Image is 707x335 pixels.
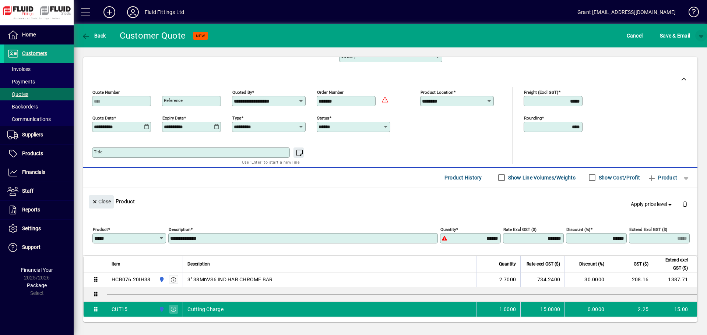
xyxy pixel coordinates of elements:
mat-label: Extend excl GST ($) [629,227,667,232]
a: Financials [4,163,74,182]
div: 15.0000 [525,306,560,313]
button: Product [644,171,681,184]
span: Staff [22,188,34,194]
div: Fluid Fittings Ltd [145,6,184,18]
mat-label: Quote date [92,115,114,120]
span: GST ($) [634,260,648,268]
span: Discount (%) [579,260,604,268]
span: Financials [22,169,45,175]
span: Item [112,260,120,268]
span: NEW [196,33,205,38]
span: Reports [22,207,40,213]
a: Settings [4,220,74,238]
a: Home [4,26,74,44]
mat-label: Type [232,115,241,120]
span: Rate excl GST ($) [527,260,560,268]
a: Suppliers [4,126,74,144]
div: Product [83,188,697,215]
a: Support [4,238,74,257]
mat-hint: Use 'Enter' to start a new line [242,158,300,166]
td: 1387.71 [653,272,697,287]
mat-label: Order number [317,89,344,95]
button: Add [98,6,121,19]
app-page-header-button: Back [74,29,114,42]
span: AUCKLAND [157,305,165,313]
a: Payments [4,75,74,88]
span: Products [22,150,43,156]
app-page-header-button: Close [87,198,116,204]
span: AUCKLAND [157,275,165,284]
mat-label: Rate excl GST ($) [503,227,537,232]
button: Save & Email [656,29,694,42]
div: CUT15 [112,306,127,313]
mat-label: Quote number [92,89,120,95]
div: Grant [EMAIL_ADDRESS][DOMAIN_NAME] [577,6,676,18]
span: Back [81,33,106,39]
mat-label: Freight (excl GST) [524,89,558,95]
button: Delete [676,195,694,213]
span: ave & Email [660,30,690,42]
mat-label: Product [93,227,108,232]
span: 3" 38MnVS6 IND HAR CHROME BAR [187,276,272,283]
app-page-header-button: Delete [676,200,694,207]
a: Staff [4,182,74,200]
mat-label: Quantity [440,227,456,232]
mat-label: Expiry date [162,115,184,120]
span: Support [22,244,41,250]
div: HCB076.20IH38 [112,276,150,283]
td: 30.0000 [564,272,609,287]
mat-label: Quoted by [232,89,252,95]
span: Settings [22,225,41,231]
span: Apply price level [631,200,673,208]
div: 734.2400 [525,276,560,283]
span: Communications [7,116,51,122]
a: Backorders [4,100,74,113]
span: Product History [444,172,482,183]
div: Customer Quote [120,30,186,42]
span: S [660,33,663,39]
span: Suppliers [22,132,43,138]
span: Customers [22,50,47,56]
mat-label: Product location [421,89,453,95]
span: Financial Year [21,267,53,273]
button: Close [89,195,114,209]
mat-label: Status [317,115,329,120]
td: 2.25 [609,302,653,317]
span: Description [187,260,210,268]
a: Knowledge Base [683,1,698,25]
span: Quotes [7,91,28,97]
span: 2.7000 [499,276,516,283]
span: Product [647,172,677,183]
span: Cancel [627,30,643,42]
a: Products [4,145,74,163]
a: Invoices [4,63,74,75]
label: Show Line Volumes/Weights [507,174,576,181]
mat-label: Rounding [524,115,542,120]
button: Cancel [625,29,645,42]
button: Profile [121,6,145,19]
mat-label: Description [169,227,190,232]
label: Show Cost/Profit [597,174,640,181]
span: Backorders [7,104,38,110]
span: Package [27,282,47,288]
a: Communications [4,113,74,125]
button: Product History [442,171,485,184]
mat-label: Reference [164,98,183,103]
span: Home [22,32,36,38]
span: Quantity [499,260,516,268]
button: Back [80,29,108,42]
span: Payments [7,79,35,85]
span: 1.0000 [499,306,516,313]
button: Apply price level [628,197,676,211]
a: Quotes [4,88,74,100]
mat-label: Title [94,149,102,154]
span: Extend excl GST ($) [658,256,688,272]
td: 0.0000 [564,302,609,317]
td: 208.16 [609,272,653,287]
a: Reports [4,201,74,219]
mat-label: Discount (%) [566,227,590,232]
span: Close [92,196,111,208]
span: Invoices [7,66,31,72]
td: 15.00 [653,302,697,317]
span: Cutting Charge [187,306,224,313]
